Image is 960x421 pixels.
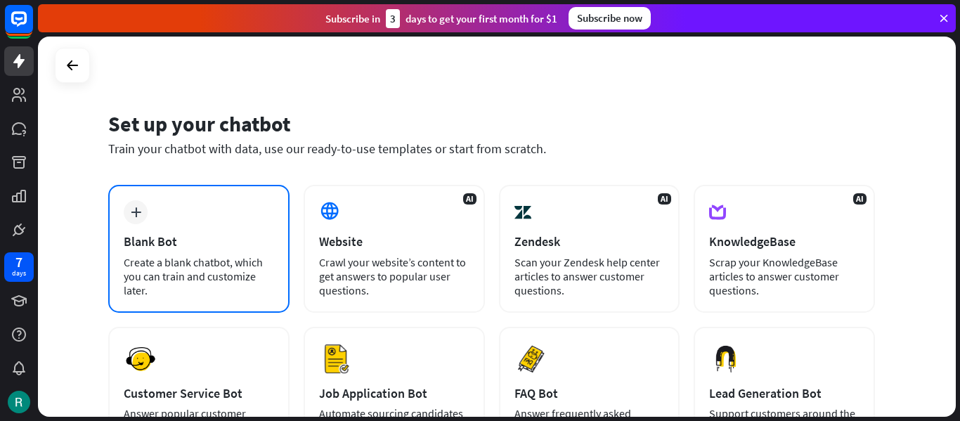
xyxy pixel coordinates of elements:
span: AI [853,193,867,205]
div: Scan your Zendesk help center articles to answer customer questions. [514,255,665,297]
div: KnowledgeBase [709,233,860,250]
div: Website [319,233,469,250]
span: AI [658,193,671,205]
div: Train your chatbot with data, use our ready-to-use templates or start from scratch. [108,141,875,157]
div: 3 [386,9,400,28]
div: Lead Generation Bot [709,385,860,401]
div: days [12,268,26,278]
div: Job Application Bot [319,385,469,401]
div: Blank Bot [124,233,274,250]
div: Subscribe in days to get your first month for $1 [325,9,557,28]
div: Zendesk [514,233,665,250]
div: Customer Service Bot [124,385,274,401]
div: 7 [15,256,22,268]
div: Set up your chatbot [108,110,875,137]
div: Create a blank chatbot, which you can train and customize later. [124,255,274,297]
button: Open LiveChat chat widget [11,6,53,48]
div: Scrap your KnowledgeBase articles to answer customer questions. [709,255,860,297]
a: 7 days [4,252,34,282]
span: AI [463,193,476,205]
div: FAQ Bot [514,385,665,401]
div: Crawl your website’s content to get answers to popular user questions. [319,255,469,297]
i: plus [131,207,141,217]
div: Subscribe now [569,7,651,30]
